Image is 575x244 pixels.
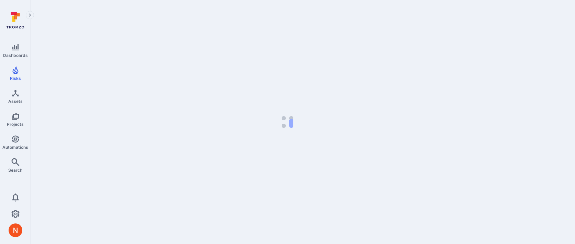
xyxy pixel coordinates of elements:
span: Dashboards [3,53,28,58]
button: Expand navigation menu [26,11,34,19]
span: Assets [8,99,23,104]
span: Risks [10,76,21,81]
span: Projects [7,122,24,127]
img: ACg8ocIprwjrgDQnDsNSk9Ghn5p5-B8DpAKWoJ5Gi9syOE4K59tr4Q=s96-c [9,223,22,237]
span: Search [8,168,22,173]
div: Neeren Patki [9,223,22,237]
span: Automations [2,145,28,150]
i: Expand navigation menu [27,12,32,18]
